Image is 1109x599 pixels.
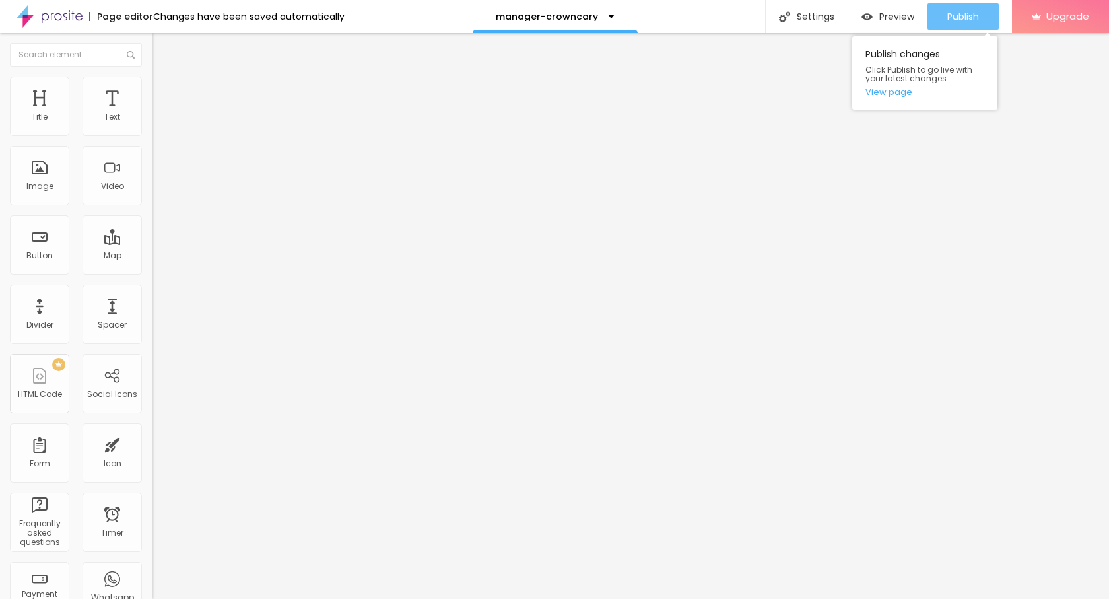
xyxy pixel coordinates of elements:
div: Image [26,182,53,191]
div: Page editor [89,12,153,21]
div: Social Icons [87,390,137,399]
div: Button [26,251,53,260]
div: HTML Code [18,390,62,399]
div: Publish changes [852,36,997,110]
div: Text [104,112,120,122]
input: Search element [10,43,142,67]
span: Upgrade [1046,11,1089,22]
a: View page [865,88,984,96]
img: Icone [127,51,135,59]
iframe: Editor [152,33,1109,599]
span: Click Publish to go live with your latest changes. [865,65,984,83]
button: Publish [927,3,999,30]
div: Divider [26,320,53,330]
div: Timer [101,528,123,538]
div: Changes have been saved automatically [153,12,345,21]
div: Map [104,251,121,260]
div: Icon [104,459,121,468]
img: Icone [779,11,790,22]
div: Title [32,112,48,122]
div: Frequently asked questions [13,519,65,547]
span: Preview [879,11,914,22]
button: Preview [848,3,927,30]
span: Publish [947,11,979,22]
div: Video [101,182,124,191]
div: Spacer [98,320,127,330]
div: Form [30,459,50,468]
p: manager-crowncary [496,12,598,21]
img: view-1.svg [861,11,873,22]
